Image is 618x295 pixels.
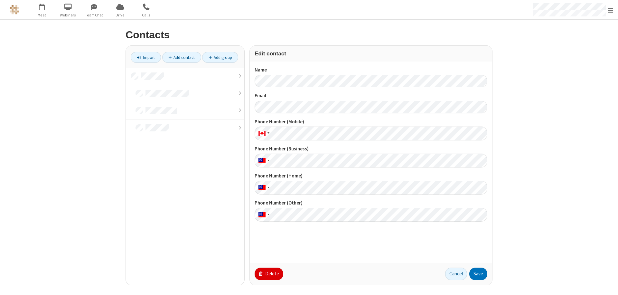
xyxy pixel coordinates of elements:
label: Phone Number (Business) [255,145,487,153]
span: Calls [134,12,158,18]
div: United States: + 1 [255,208,271,222]
a: Add contact [162,52,201,63]
span: Drive [108,12,132,18]
a: Import [131,52,161,63]
div: Canada: + 1 [255,127,271,140]
div: United States: + 1 [255,154,271,167]
span: Webinars [56,12,80,18]
img: QA Selenium DO NOT DELETE OR CHANGE [10,5,19,14]
label: Phone Number (Other) [255,199,487,207]
div: United States: + 1 [255,181,271,195]
span: Meet [30,12,54,18]
h2: Contacts [126,29,492,41]
span: Team Chat [82,12,106,18]
a: Add group [202,52,238,63]
h3: Edit contact [255,51,487,57]
label: Phone Number (Mobile) [255,118,487,126]
button: Save [469,268,487,281]
label: Phone Number (Home) [255,172,487,180]
label: Name [255,66,487,74]
label: Email [255,92,487,100]
button: Cancel [445,268,467,281]
button: Delete [255,268,283,281]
